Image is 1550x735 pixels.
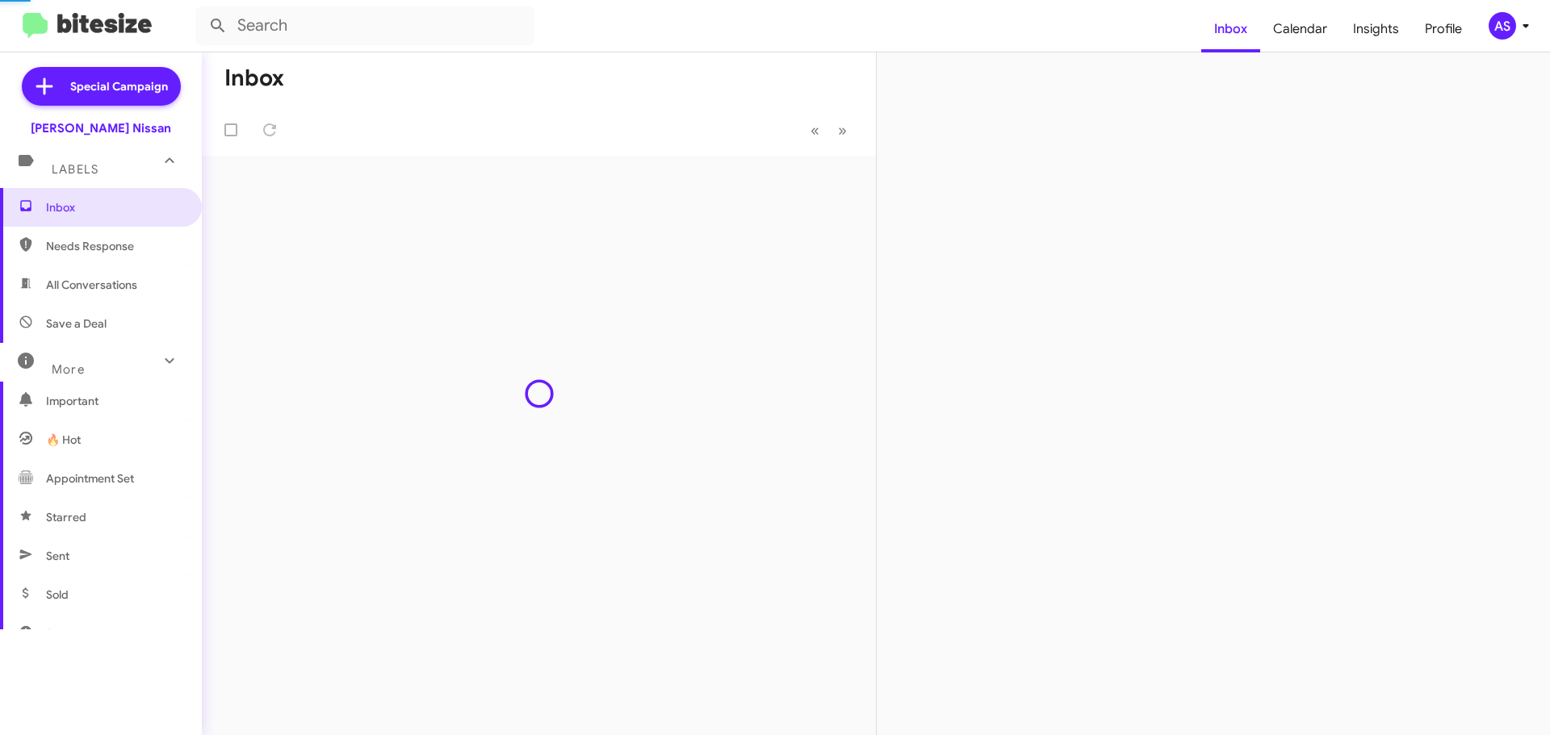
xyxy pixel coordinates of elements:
span: All Conversations [46,277,137,293]
div: AS [1489,12,1516,40]
a: Inbox [1201,6,1260,52]
input: Search [195,6,534,45]
span: Save a Deal [46,315,107,332]
span: Needs Response [46,238,183,254]
h1: Inbox [224,65,284,91]
a: Profile [1412,6,1475,52]
span: Sent [46,548,69,564]
span: Sold Responded [46,625,132,641]
span: 🔥 Hot [46,432,81,448]
span: Sold [46,587,69,603]
span: Special Campaign [70,78,168,94]
button: AS [1475,12,1532,40]
span: Important [46,393,183,409]
span: Starred [46,509,86,525]
span: » [838,120,847,140]
span: More [52,362,85,377]
a: Special Campaign [22,67,181,106]
a: Calendar [1260,6,1340,52]
button: Previous [801,114,829,147]
span: « [811,120,819,140]
nav: Page navigation example [802,114,857,147]
span: Labels [52,162,98,177]
span: Inbox [46,199,183,215]
span: Appointment Set [46,470,134,487]
button: Next [828,114,857,147]
div: [PERSON_NAME] Nissan [31,120,171,136]
a: Insights [1340,6,1412,52]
